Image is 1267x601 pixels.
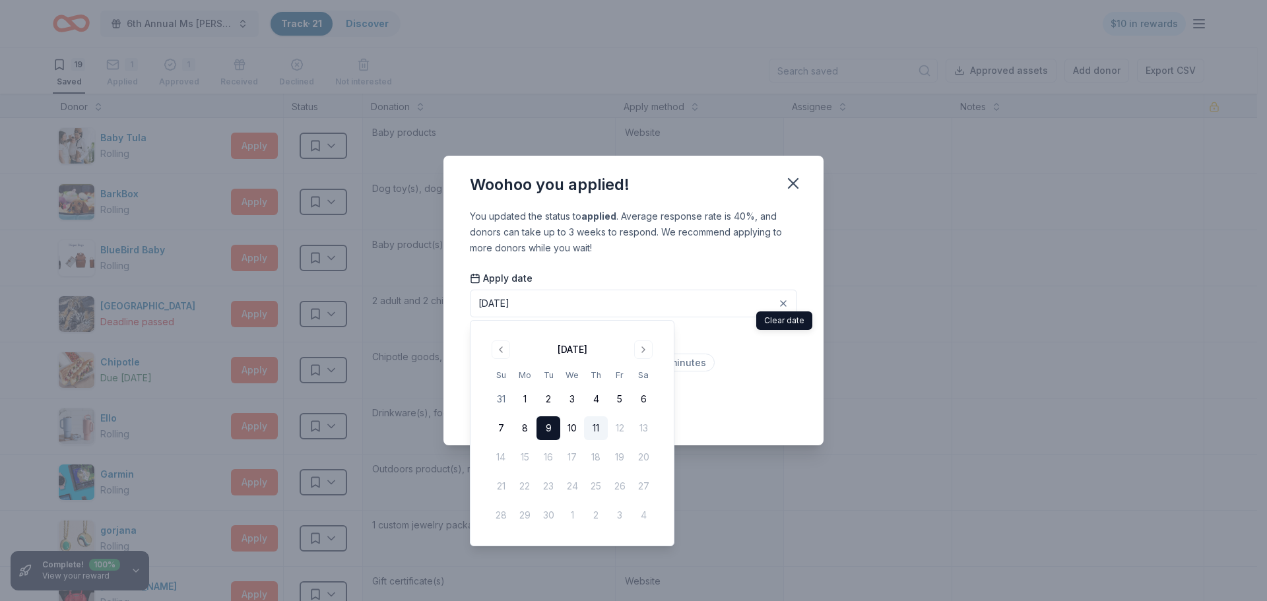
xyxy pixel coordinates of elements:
[470,272,533,285] span: Apply date
[560,387,584,411] button: 3
[632,368,655,382] th: Saturday
[584,387,608,411] button: 4
[608,368,632,382] th: Friday
[513,387,536,411] button: 1
[536,416,560,440] button: 9
[489,416,513,440] button: 7
[513,368,536,382] th: Monday
[581,210,616,222] b: applied
[756,311,812,330] div: Clear date
[470,174,630,195] div: Woohoo you applied!
[584,368,608,382] th: Thursday
[608,387,632,411] button: 5
[478,296,509,311] div: [DATE]
[634,340,653,359] button: Go to next month
[560,368,584,382] th: Wednesday
[513,416,536,440] button: 8
[560,416,584,440] button: 10
[470,208,797,256] div: You updated the status to . Average response rate is 40%, and donors can take up to 3 weeks to re...
[536,387,560,411] button: 2
[470,290,797,317] button: [DATE]
[558,342,587,358] div: [DATE]
[584,416,608,440] button: 11
[489,368,513,382] th: Sunday
[632,387,655,411] button: 6
[492,340,510,359] button: Go to previous month
[536,368,560,382] th: Tuesday
[489,387,513,411] button: 31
